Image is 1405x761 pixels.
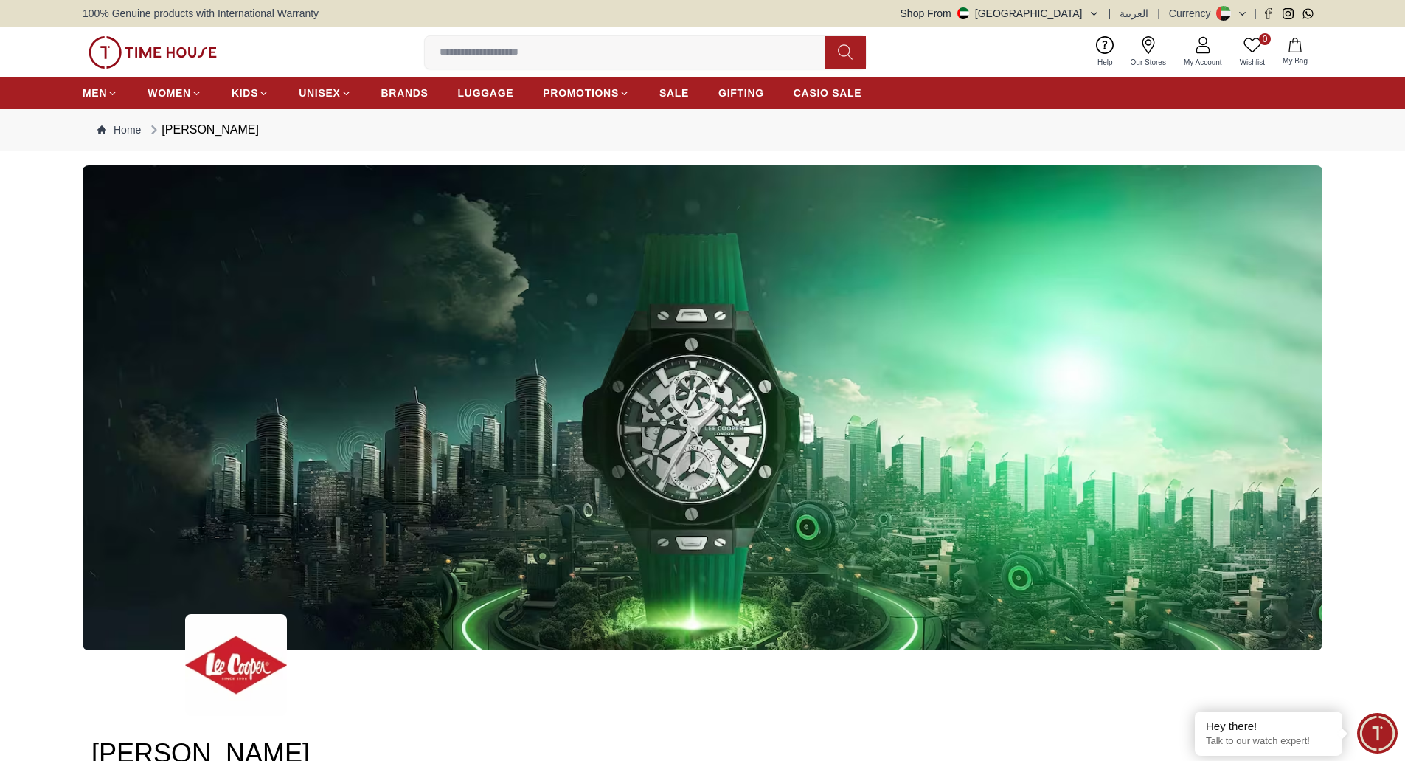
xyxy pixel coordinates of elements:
[718,80,764,106] a: GIFTING
[381,80,429,106] a: BRANDS
[299,86,340,100] span: UNISEX
[901,6,1100,21] button: Shop From[GEOGRAPHIC_DATA]
[1302,8,1314,19] a: Whatsapp
[147,121,259,139] div: [PERSON_NAME]
[83,86,107,100] span: MEN
[1277,55,1314,66] span: My Bag
[1178,57,1228,68] span: My Account
[232,80,269,106] a: KIDS
[83,6,319,21] span: 100% Genuine products with International Warranty
[148,86,191,100] span: WOMEN
[1157,6,1160,21] span: |
[1109,6,1111,21] span: |
[1092,57,1119,68] span: Help
[1089,33,1122,71] a: Help
[83,165,1322,650] img: ...
[1125,57,1172,68] span: Our Stores
[1169,6,1217,21] div: Currency
[1259,33,1271,45] span: 0
[299,80,351,106] a: UNISEX
[381,86,429,100] span: BRANDS
[1206,735,1331,748] p: Talk to our watch expert!
[83,109,1322,151] nav: Breadcrumb
[1120,6,1148,21] button: العربية
[1122,33,1175,71] a: Our Stores
[794,80,862,106] a: CASIO SALE
[1274,35,1316,69] button: My Bag
[794,86,862,100] span: CASIO SALE
[659,86,689,100] span: SALE
[97,123,141,137] a: Home
[957,7,969,19] img: United Arab Emirates
[1283,8,1294,19] a: Instagram
[718,86,764,100] span: GIFTING
[83,80,118,106] a: MEN
[543,80,630,106] a: PROMOTIONS
[148,80,202,106] a: WOMEN
[1231,33,1274,71] a: 0Wishlist
[1234,57,1271,68] span: Wishlist
[185,614,287,716] img: ...
[659,80,689,106] a: SALE
[1206,719,1331,734] div: Hey there!
[458,86,514,100] span: LUGGAGE
[1254,6,1257,21] span: |
[89,36,217,69] img: ...
[1357,713,1398,754] div: Chat Widget
[1263,8,1274,19] a: Facebook
[232,86,258,100] span: KIDS
[458,80,514,106] a: LUGGAGE
[543,86,619,100] span: PROMOTIONS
